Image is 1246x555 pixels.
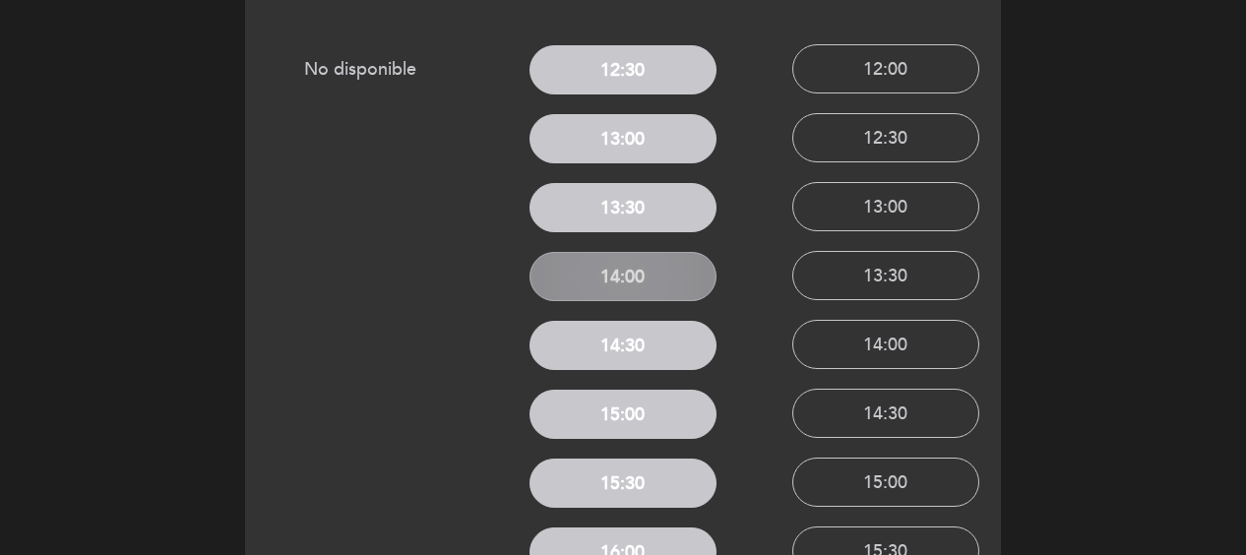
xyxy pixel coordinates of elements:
button: 14:30 [530,321,716,370]
button: 14:00 [792,320,979,369]
button: 14:00 [530,252,716,301]
button: 13:30 [530,183,716,232]
button: 12:30 [530,45,716,94]
button: 14:30 [792,389,979,438]
button: 13:30 [792,251,979,300]
button: No disponible [267,44,454,93]
button: 13:00 [792,182,979,231]
button: 15:00 [530,390,716,439]
button: 12:30 [792,113,979,162]
button: 15:30 [530,459,716,508]
button: 13:00 [530,114,716,163]
button: 12:00 [792,44,979,93]
button: 15:00 [792,458,979,507]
